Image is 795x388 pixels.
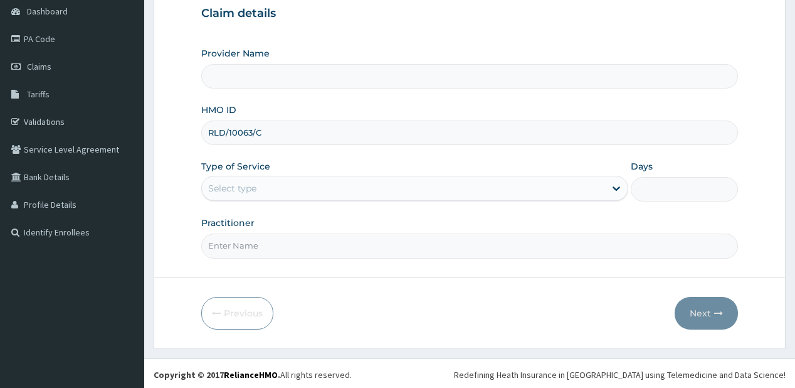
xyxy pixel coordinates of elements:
[201,47,270,60] label: Provider Name
[201,160,270,173] label: Type of Service
[201,217,255,229] label: Practitioner
[154,369,280,380] strong: Copyright © 2017 .
[208,182,256,195] div: Select type
[27,89,50,100] span: Tariffs
[224,369,278,380] a: RelianceHMO
[27,61,51,72] span: Claims
[201,7,737,21] h3: Claim details
[201,234,737,258] input: Enter Name
[201,121,737,145] input: Enter HMO ID
[454,369,786,381] div: Redefining Heath Insurance in [GEOGRAPHIC_DATA] using Telemedicine and Data Science!
[631,160,653,173] label: Days
[201,297,273,330] button: Previous
[675,297,738,330] button: Next
[201,104,236,116] label: HMO ID
[27,6,68,17] span: Dashboard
